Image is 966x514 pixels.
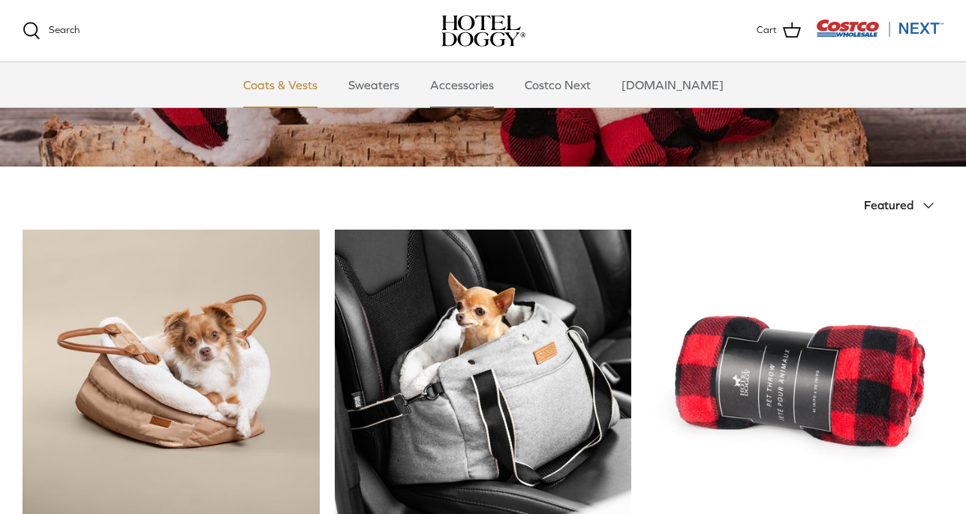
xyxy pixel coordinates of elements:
[511,62,604,107] a: Costco Next
[816,19,943,38] img: Costco Next
[864,198,913,212] span: Featured
[757,23,777,38] span: Cart
[757,21,801,41] a: Cart
[230,62,331,107] a: Coats & Vests
[335,62,413,107] a: Sweaters
[441,15,525,47] a: hoteldoggy.com hoteldoggycom
[23,22,80,40] a: Search
[441,15,525,47] img: hoteldoggycom
[816,29,943,40] a: Visit Costco Next
[49,24,80,35] span: Search
[417,62,507,107] a: Accessories
[608,62,737,107] a: [DOMAIN_NAME]
[864,189,943,222] button: Featured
